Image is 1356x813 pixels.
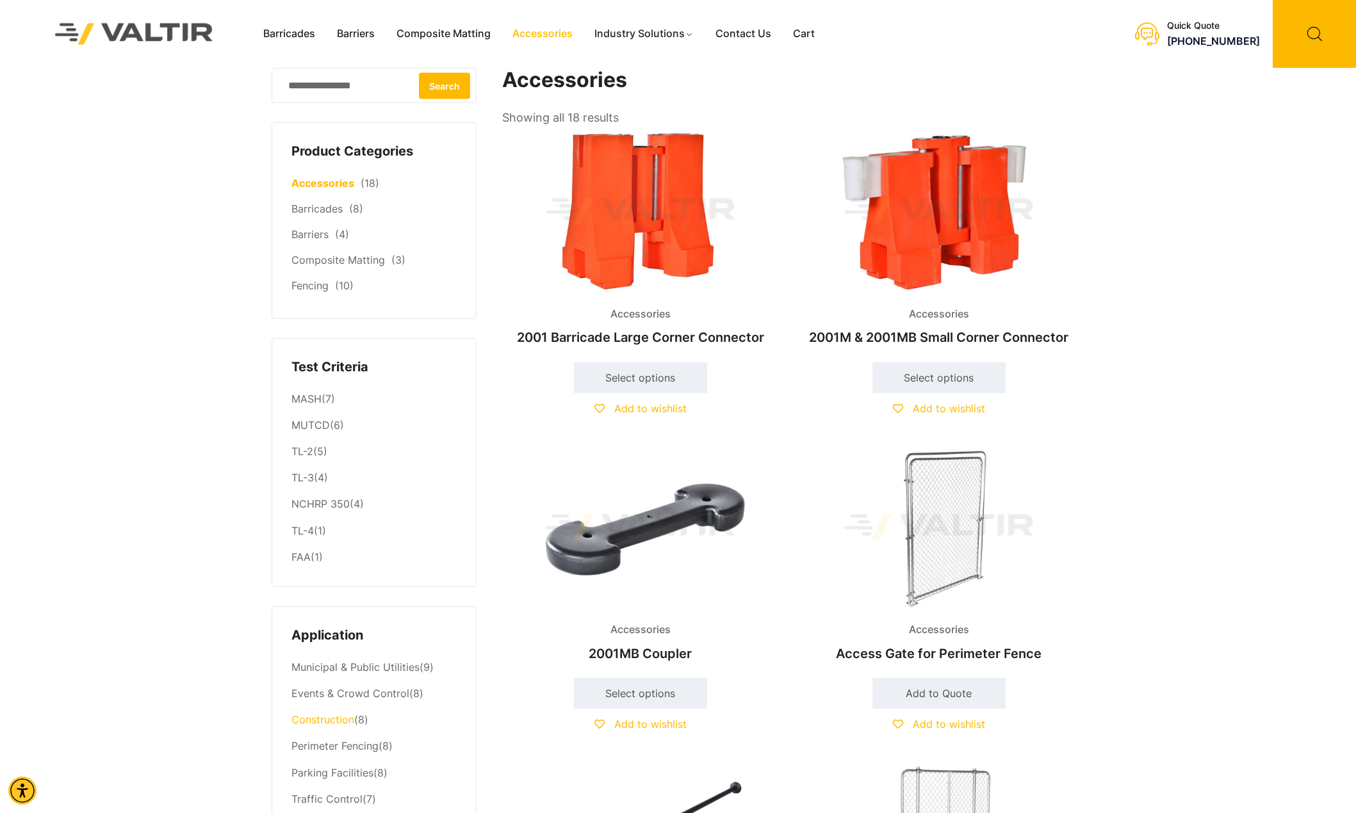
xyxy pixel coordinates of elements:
[502,640,779,668] h2: 2001MB Coupler
[291,707,457,734] li: (8)
[913,718,985,730] span: Add to wishlist
[502,107,619,129] p: Showing all 18 results
[801,444,1077,610] img: Accessories
[326,24,386,44] a: Barriers
[349,202,363,215] span: (8)
[291,687,409,700] a: Events & Crowd Control
[872,362,1006,393] a: Select options for “2001M & 2001MB Small Corner Connector”
[801,128,1077,351] a: Accessories2001M & 2001MB Small Corner Connector
[335,228,349,241] span: (4)
[291,492,457,518] li: (4)
[291,439,457,465] li: (5)
[899,305,979,324] span: Accessories
[272,68,477,103] input: Search for:
[386,24,502,44] a: Composite Matting
[574,362,707,393] a: Select options for “2001 Barricade Large Corner Connector”
[291,626,457,645] h4: Application
[419,72,470,99] button: Search
[502,24,584,44] a: Accessories
[291,465,457,492] li: (4)
[291,497,350,510] a: NCHRP 350
[291,544,457,567] li: (1)
[8,777,37,805] div: Accessibility Menu
[801,323,1077,351] h2: 2001M & 2001MB Small Corner Connector
[502,128,779,351] a: Accessories2001 Barricade Large Corner Connector
[291,793,363,805] a: Traffic Control
[1167,20,1260,31] div: Quick Quote
[291,358,457,377] h4: Test Criteria
[502,68,1079,93] h1: Accessories
[291,392,322,405] a: MASH
[291,254,385,266] a: Composite Matting
[291,524,314,537] a: TL-4
[291,202,343,215] a: Barricades
[361,177,379,189] span: (18)
[291,177,354,189] a: Accessories
[291,279,329,292] a: Fencing
[291,228,329,241] a: Barriers
[291,766,373,779] a: Parking Facilities
[291,142,457,161] h4: Product Categories
[291,413,457,439] li: (6)
[291,445,313,458] a: TL-2
[291,471,314,484] a: TL-3
[502,128,779,294] img: Accessories
[893,718,985,730] a: Add to wishlist
[502,444,779,610] img: Accessories
[291,739,379,752] a: Perimeter Fencing
[584,24,705,44] a: Industry Solutions
[291,655,457,681] li: (9)
[291,661,420,673] a: Municipal & Public Utilities
[594,402,687,415] a: Add to wishlist
[782,24,826,44] a: Cart
[801,640,1077,668] h2: Access Gate for Perimeter Fence
[291,419,330,431] a: MUTCD
[601,305,680,324] span: Accessories
[1167,35,1260,47] a: call (888) 496-3625
[502,444,779,668] a: Accessories2001MB Coupler
[614,402,687,415] span: Add to wishlist
[601,620,680,640] span: Accessories
[291,786,457,812] li: (7)
[291,734,457,760] li: (8)
[872,678,1006,709] a: Add to cart: “Access Gate for Perimeter Fence”
[38,6,230,61] img: Valtir Rentals
[801,128,1077,294] img: Accessories
[801,444,1077,668] a: AccessoriesAccess Gate for Perimeter Fence
[291,713,354,726] a: Construction
[291,518,457,544] li: (1)
[291,551,311,563] a: FAA
[705,24,782,44] a: Contact Us
[893,402,985,415] a: Add to wishlist
[252,24,326,44] a: Barricades
[291,760,457,786] li: (8)
[899,620,979,640] span: Accessories
[291,681,457,707] li: (8)
[391,254,405,266] span: (3)
[574,678,707,709] a: Select options for “2001MB Coupler”
[335,279,354,292] span: (10)
[594,718,687,730] a: Add to wishlist
[614,718,687,730] span: Add to wishlist
[291,386,457,412] li: (7)
[502,323,779,351] h2: 2001 Barricade Large Corner Connector
[913,402,985,415] span: Add to wishlist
